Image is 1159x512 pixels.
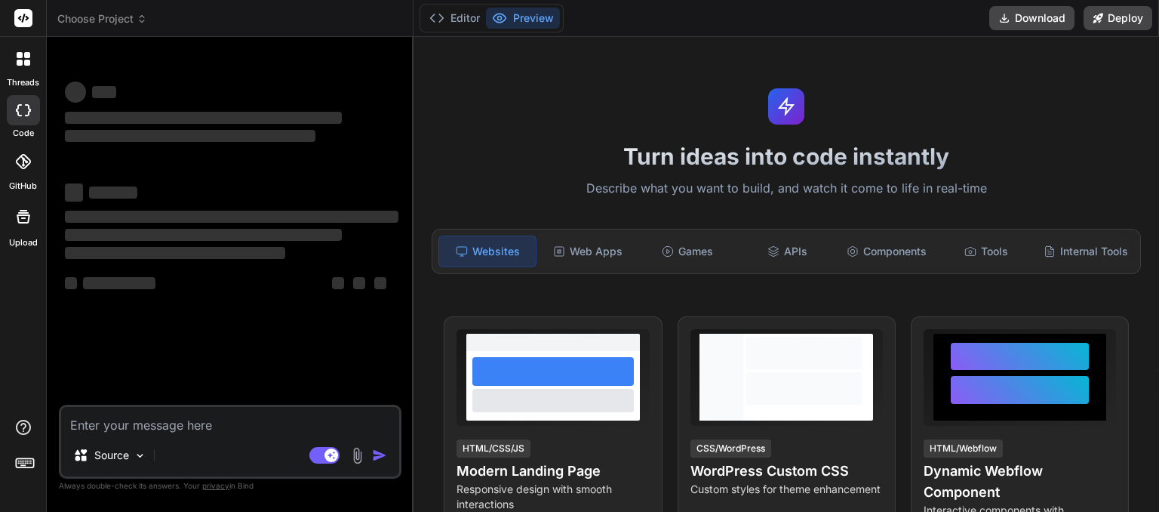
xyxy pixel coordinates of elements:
span: ‌ [83,277,155,289]
h4: WordPress Custom CSS [690,461,883,482]
span: Choose Project [57,11,147,26]
h4: Modern Landing Page [457,461,649,482]
label: GitHub [9,180,37,193]
p: Responsive design with smooth interactions [457,482,649,512]
span: ‌ [65,211,398,223]
span: ‌ [65,130,315,142]
button: Deploy [1084,6,1152,30]
h1: Turn ideas into code instantly [423,143,1150,170]
div: HTML/Webflow [924,440,1003,458]
span: ‌ [65,184,83,202]
div: Tools [938,236,1034,267]
div: HTML/CSS/JS [457,440,530,458]
div: Websites [438,236,536,267]
span: ‌ [89,187,137,199]
span: ‌ [65,247,285,259]
button: Editor [423,8,486,29]
span: ‌ [374,277,386,289]
button: Preview [486,8,560,29]
span: ‌ [92,86,116,98]
label: code [13,127,34,140]
span: ‌ [332,277,344,289]
div: CSS/WordPress [690,440,771,458]
div: Games [639,236,736,267]
div: Web Apps [540,236,636,267]
span: ‌ [353,277,365,289]
button: Download [989,6,1074,30]
div: Components [838,236,935,267]
p: Describe what you want to build, and watch it come to life in real-time [423,179,1150,199]
p: Always double-check its answers. Your in Bind [59,479,401,493]
img: attachment [349,447,366,464]
span: ‌ [65,112,342,124]
p: Custom styles for theme enhancement [690,482,883,497]
span: ‌ [65,277,77,289]
img: Pick Models [134,449,146,462]
label: Upload [9,236,38,249]
label: threads [7,76,39,89]
h4: Dynamic Webflow Component [924,461,1116,503]
img: icon [372,448,387,463]
div: Internal Tools [1038,236,1134,267]
span: ‌ [65,229,342,241]
p: Source [94,448,129,463]
span: ‌ [65,82,86,103]
div: APIs [739,236,835,267]
span: privacy [202,481,229,490]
